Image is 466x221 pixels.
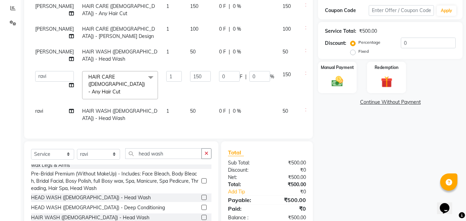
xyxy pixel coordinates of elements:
span: | [229,26,230,33]
span: 1 [166,26,169,32]
span: 0 % [233,26,241,33]
div: Discount: [223,167,267,174]
div: ₹500.00 [359,28,377,35]
input: Enter Offer / Coupon Code [369,5,434,16]
img: _cash.svg [328,75,347,88]
div: Sub Total: [223,159,267,167]
div: Discount: [325,40,346,47]
div: Net: [223,174,267,181]
div: ₹0 [267,167,311,174]
span: 150 [282,3,291,9]
span: | [229,48,230,56]
span: 50 [190,108,196,114]
div: ₹0 [267,204,311,213]
span: 100 [282,26,291,32]
div: ₹500.00 [267,181,311,188]
span: 150 [282,71,291,78]
div: Coupon Code [325,7,368,14]
span: Total [228,149,244,156]
div: ₹0 [275,188,311,195]
a: x [120,89,123,95]
span: 0 % [233,48,241,56]
span: 0 % [233,3,241,10]
div: Service Total: [325,28,356,35]
span: | [229,108,230,115]
a: Continue Without Payment [319,99,461,106]
span: HAIR WASH ([DEMOGRAPHIC_DATA]) - Head Wash [82,108,157,121]
span: 1 [166,49,169,55]
span: [PERSON_NAME] [35,49,74,55]
span: 50 [282,49,288,55]
img: _gift.svg [377,75,396,89]
div: ₹500.00 [267,196,311,204]
span: HAIR CARE ([DEMOGRAPHIC_DATA]) - [PERSON_NAME] Design [82,26,155,39]
span: | [229,3,230,10]
button: Apply [437,6,456,16]
span: HAIR CARE ([DEMOGRAPHIC_DATA]) - Any Hair Cut [82,3,155,17]
input: Search or Scan [125,148,202,159]
span: 50 [282,108,288,114]
div: HEAD WASH ([DEMOGRAPHIC_DATA]) - Head Wash [31,194,151,201]
span: 0 F [219,26,226,33]
span: % [270,73,274,80]
span: 100 [190,26,198,32]
span: 0 F [219,3,226,10]
div: Paid: [223,204,267,213]
span: HAIR WASH ([DEMOGRAPHIC_DATA]) - Head Wash [82,49,157,62]
span: 0 F [219,48,226,56]
div: ₹500.00 [267,159,311,167]
div: Payable: [223,196,267,204]
div: Pre-Bridal Premium (Without MakeUp) - Includes: Face Bleach, Body Bleach, Bridal Facial, Bosy Pol... [31,170,199,192]
iframe: chat widget [437,193,459,214]
span: F [240,73,242,80]
span: 0 % [233,108,241,115]
div: Total: [223,181,267,188]
label: Fixed [358,48,369,54]
span: ravi [35,108,43,114]
span: [PERSON_NAME] [35,26,74,32]
span: 0 F [219,108,226,115]
span: 1 [166,3,169,9]
div: ₹500.00 [267,174,311,181]
span: [PERSON_NAME] [35,3,74,9]
div: HEAD WASH ([DEMOGRAPHIC_DATA]) - Deep Conditioning [31,204,165,211]
span: 50 [190,49,196,55]
span: HAIR CARE ([DEMOGRAPHIC_DATA]) - Any Hair Cut [88,74,145,95]
label: Manual Payment [321,64,354,71]
span: 150 [190,3,198,9]
span: | [245,73,247,80]
label: Redemption [375,64,398,71]
span: 1 [166,108,169,114]
a: Add Tip [223,188,274,195]
label: Percentage [358,39,380,46]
